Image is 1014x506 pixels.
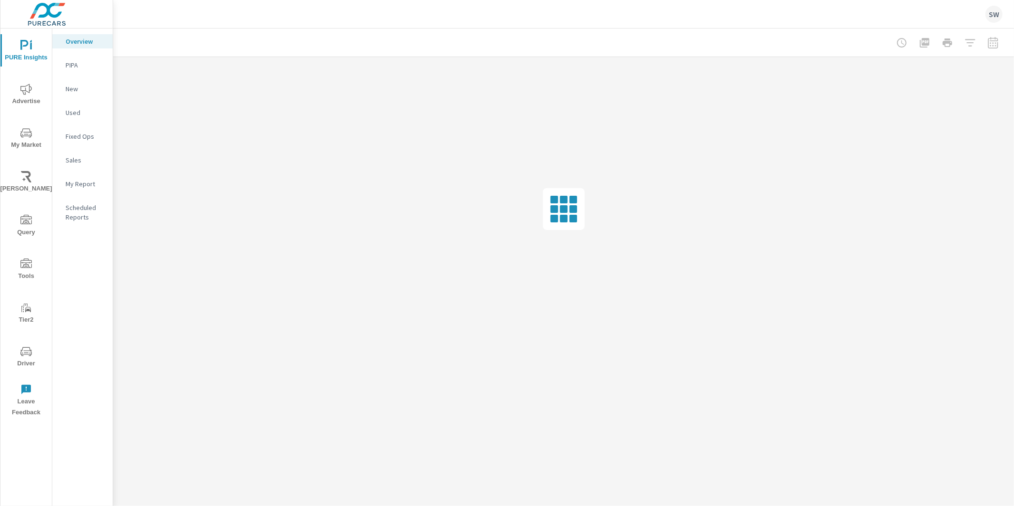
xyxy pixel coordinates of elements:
p: PIPA [66,60,105,70]
span: PURE Insights [3,40,49,63]
p: Used [66,108,105,117]
div: nav menu [0,29,52,422]
div: New [52,82,113,96]
span: Driver [3,346,49,369]
p: Sales [66,155,105,165]
div: Used [52,105,113,120]
p: Overview [66,37,105,46]
div: Sales [52,153,113,167]
p: Fixed Ops [66,132,105,141]
span: Leave Feedback [3,384,49,418]
div: PIPA [52,58,113,72]
span: My Market [3,127,49,151]
div: My Report [52,177,113,191]
div: Fixed Ops [52,129,113,143]
span: Advertise [3,84,49,107]
span: Tools [3,258,49,282]
p: Scheduled Reports [66,203,105,222]
div: Overview [52,34,113,48]
p: New [66,84,105,94]
div: Scheduled Reports [52,200,113,224]
span: Query [3,215,49,238]
p: My Report [66,179,105,189]
div: SW [985,6,1003,23]
span: Tier2 [3,302,49,325]
span: [PERSON_NAME] [3,171,49,194]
